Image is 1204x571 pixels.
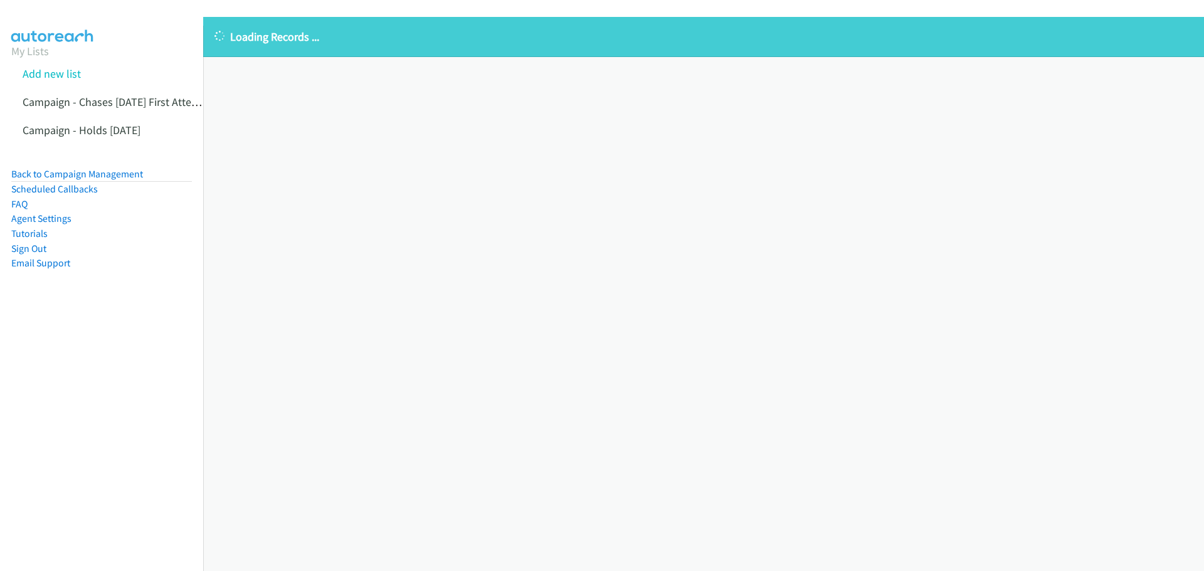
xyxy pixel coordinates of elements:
a: Email Support [11,257,70,269]
a: Back to Campaign Management [11,168,143,180]
a: Campaign - Holds [DATE] [23,123,140,137]
a: Scheduled Callbacks [11,183,98,195]
a: My Lists [11,44,49,58]
p: Loading Records ... [214,28,1193,45]
a: Campaign - Chases [DATE] First Attempts [23,95,216,109]
a: Agent Settings [11,212,71,224]
a: Tutorials [11,228,48,239]
a: FAQ [11,198,28,210]
a: Add new list [23,66,81,81]
a: Sign Out [11,243,46,254]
